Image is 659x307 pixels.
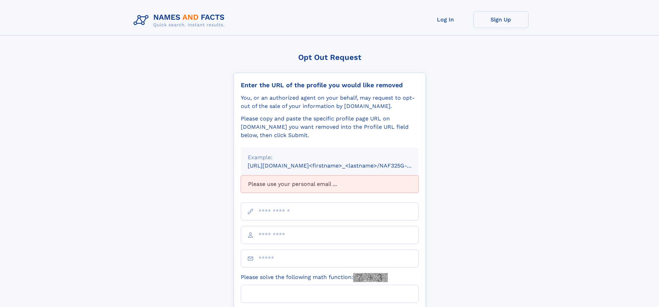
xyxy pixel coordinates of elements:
div: Please use your personal email ... [241,175,419,193]
div: Enter the URL of the profile you would like removed [241,81,419,89]
div: You, or an authorized agent on your behalf, may request to opt-out of the sale of your informatio... [241,94,419,110]
a: Sign Up [473,11,529,28]
label: Please solve the following math function: [241,273,388,282]
img: Logo Names and Facts [131,11,230,30]
div: Opt Out Request [234,53,426,62]
small: [URL][DOMAIN_NAME]<firstname>_<lastname>/NAF325G-xxxxxxxx [248,162,432,169]
div: Please copy and paste the specific profile page URL on [DOMAIN_NAME] you want removed into the Pr... [241,115,419,139]
a: Log In [418,11,473,28]
div: Example: [248,153,412,162]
